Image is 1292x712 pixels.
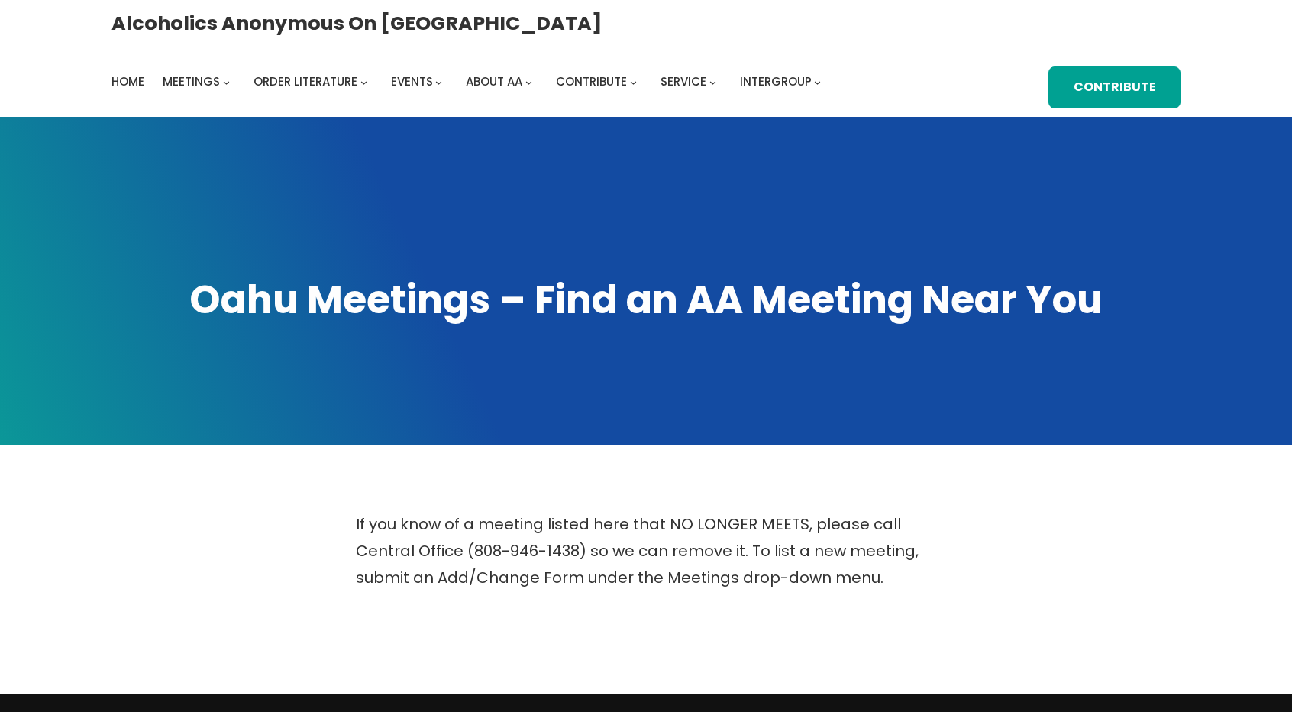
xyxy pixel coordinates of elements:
[1048,66,1181,108] a: Contribute
[360,79,367,86] button: Order Literature submenu
[556,73,627,89] span: Contribute
[391,71,433,92] a: Events
[163,73,220,89] span: Meetings
[356,511,936,591] p: If you know of a meeting listed here that NO LONGER MEETS, please call Central Office (808-946-14...
[163,71,220,92] a: Meetings
[254,73,357,89] span: Order Literature
[525,79,532,86] button: About AA submenu
[630,79,637,86] button: Contribute submenu
[661,73,706,89] span: Service
[223,79,230,86] button: Meetings submenu
[466,73,522,89] span: About AA
[111,71,826,92] nav: Intergroup
[661,71,706,92] a: Service
[111,273,1181,326] h1: Oahu Meetings – Find an AA Meeting Near You
[814,79,821,86] button: Intergroup submenu
[740,71,812,92] a: Intergroup
[111,5,602,40] a: Alcoholics Anonymous on [GEOGRAPHIC_DATA]
[709,79,716,86] button: Service submenu
[556,71,627,92] a: Contribute
[111,73,144,89] span: Home
[435,79,442,86] button: Events submenu
[740,73,812,89] span: Intergroup
[111,71,144,92] a: Home
[466,71,522,92] a: About AA
[391,73,433,89] span: Events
